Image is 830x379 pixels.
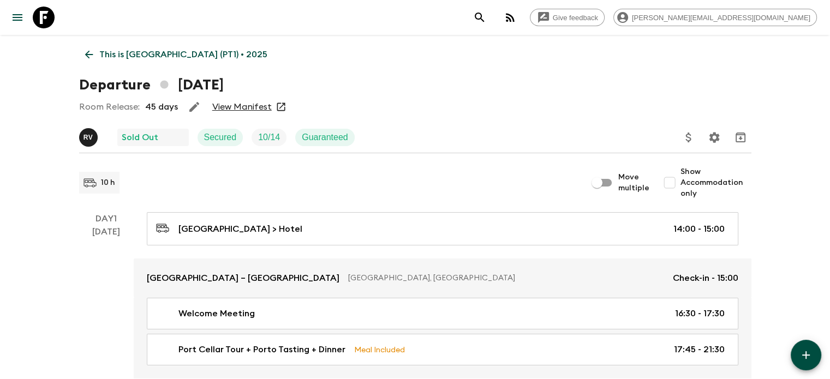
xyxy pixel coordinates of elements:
[147,272,339,285] p: [GEOGRAPHIC_DATA] – [GEOGRAPHIC_DATA]
[147,334,738,365] a: Port Cellar Tour + Porto Tasting + DinnerMeal Included17:45 - 21:30
[79,212,134,225] p: Day 1
[79,74,224,96] h1: Departure [DATE]
[83,133,93,142] p: R V
[79,131,100,140] span: Rita Vogel
[547,14,604,22] span: Give feedback
[79,100,140,113] p: Room Release:
[145,100,178,113] p: 45 days
[178,343,345,356] p: Port Cellar Tour + Porto Tasting + Dinner
[147,298,738,329] a: Welcome Meeting16:30 - 17:30
[92,225,120,378] div: [DATE]
[675,307,725,320] p: 16:30 - 17:30
[469,7,491,28] button: search adventures
[212,101,272,112] a: View Manifest
[354,344,405,356] p: Meal Included
[618,172,650,194] span: Move multiple
[703,127,725,148] button: Settings
[674,343,725,356] p: 17:45 - 21:30
[204,131,237,144] p: Secured
[302,131,348,144] p: Guaranteed
[198,129,243,146] div: Secured
[79,128,100,147] button: RV
[7,7,28,28] button: menu
[122,131,158,144] p: Sold Out
[348,273,664,284] p: [GEOGRAPHIC_DATA], [GEOGRAPHIC_DATA]
[79,44,273,65] a: This is [GEOGRAPHIC_DATA] (PT1) • 2025
[730,127,751,148] button: Archive (Completed, Cancelled or Unsynced Departures only)
[147,212,738,245] a: [GEOGRAPHIC_DATA] > Hotel14:00 - 15:00
[178,307,255,320] p: Welcome Meeting
[101,177,115,188] p: 10 h
[530,9,605,26] a: Give feedback
[99,48,267,61] p: This is [GEOGRAPHIC_DATA] (PT1) • 2025
[613,9,817,26] div: [PERSON_NAME][EMAIL_ADDRESS][DOMAIN_NAME]
[678,127,700,148] button: Update Price, Early Bird Discount and Costs
[626,14,816,22] span: [PERSON_NAME][EMAIL_ADDRESS][DOMAIN_NAME]
[178,222,302,236] p: [GEOGRAPHIC_DATA] > Hotel
[134,258,751,298] a: [GEOGRAPHIC_DATA] – [GEOGRAPHIC_DATA][GEOGRAPHIC_DATA], [GEOGRAPHIC_DATA]Check-in - 15:00
[258,131,280,144] p: 10 / 14
[680,166,751,199] span: Show Accommodation only
[252,129,286,146] div: Trip Fill
[673,272,738,285] p: Check-in - 15:00
[673,222,725,236] p: 14:00 - 15:00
